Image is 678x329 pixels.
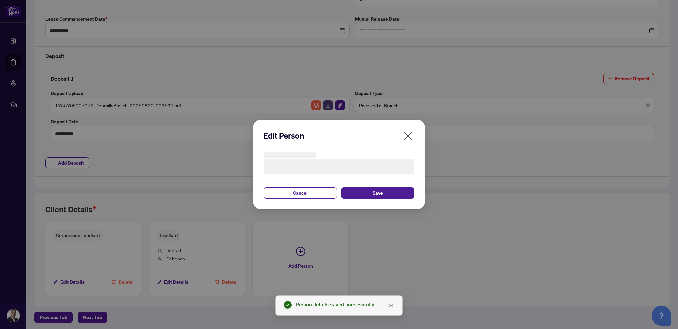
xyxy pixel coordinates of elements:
button: Save [341,187,414,199]
span: check-circle [284,301,292,309]
h2: Edit Person [264,130,414,141]
div: Person details saved successfully! [296,301,394,309]
span: close [388,303,394,308]
span: close [403,131,413,141]
a: Close [387,302,395,309]
button: Open asap [652,306,671,326]
button: Cancel [264,187,337,199]
span: Cancel [293,188,308,198]
span: Save [373,188,383,198]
